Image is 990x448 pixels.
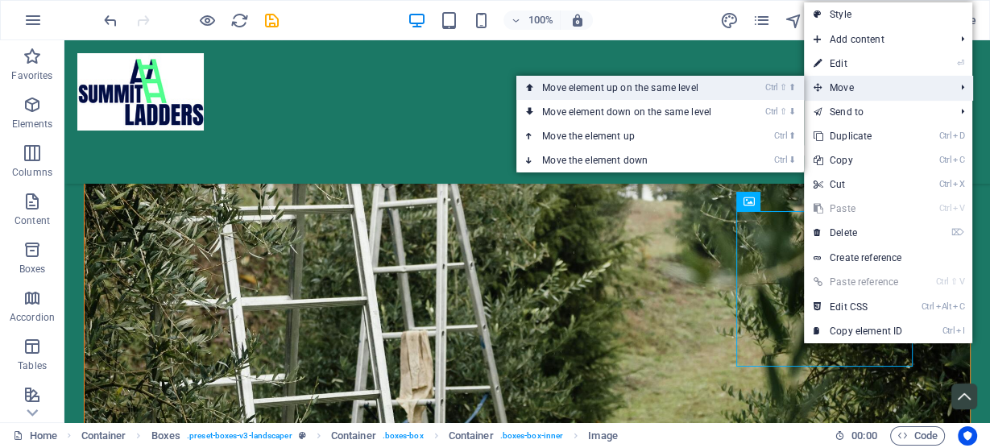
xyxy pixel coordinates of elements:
h6: Session time [835,426,877,446]
i: Ctrl [942,326,955,336]
i: ⇧ [951,276,958,287]
i: Design (Ctrl+Alt+Y) [719,11,738,30]
span: . boxes-box-inner [500,426,564,446]
span: Click to select. Double-click to edit [449,426,494,446]
i: Save (Ctrl+S) [263,11,281,30]
i: V [953,203,964,214]
i: ⏎ [957,58,964,68]
button: save [262,10,281,30]
i: D [953,131,964,141]
button: pages [752,10,771,30]
button: 100% [503,10,561,30]
i: On resize automatically adjust zoom level to fit chosen device. [570,13,584,27]
i: C [953,301,964,312]
a: Send to [804,100,948,124]
span: Code [897,426,938,446]
i: C [953,155,964,165]
i: Alt [935,301,951,312]
a: CtrlCCopy [804,148,912,172]
a: CtrlAltCEdit CSS [804,295,912,319]
a: CtrlICopy element ID [804,319,912,343]
i: Navigator [784,11,802,30]
a: Style [804,2,972,27]
p: Boxes [19,263,46,276]
span: . preset-boxes-v3-landscaper [187,426,292,446]
button: undo [101,10,120,30]
i: ⬆ [789,131,796,141]
a: CtrlXCut [804,172,912,197]
i: Ctrl [765,106,778,117]
i: Ctrl [774,131,787,141]
p: Content [14,214,50,227]
i: Undo: Change image (Ctrl+Z) [101,11,120,30]
span: Click to select. Double-click to edit [331,426,376,446]
span: Move [804,76,948,100]
a: Ctrl⬇Move the element down [516,148,744,172]
nav: breadcrumb [81,426,618,446]
button: reload [230,10,249,30]
span: 00 00 [851,426,876,446]
a: CtrlDDuplicate [804,124,912,148]
h6: 100% [528,10,553,30]
p: Columns [12,166,52,179]
button: Code [890,426,945,446]
i: ⇧ [780,106,787,117]
i: Ctrl [938,203,951,214]
span: Click to select. Double-click to edit [588,426,617,446]
i: This element is a customizable preset [299,431,306,440]
span: Click to select. Double-click to edit [81,426,126,446]
i: ⌦ [951,227,964,238]
span: Boxes [151,426,180,446]
i: Ctrl [938,155,951,165]
i: Ctrl [938,131,951,141]
span: Add content [804,27,948,52]
button: navigator [784,10,803,30]
span: : [863,429,865,442]
i: Ctrl [936,276,949,287]
a: Click to cancel selection. Double-click to open Pages [13,426,57,446]
i: V [959,276,964,287]
span: . boxes-box [383,426,424,446]
a: ⌦Delete [804,221,912,245]
a: Ctrl⬆Move the element up [516,124,744,148]
i: I [956,326,964,336]
p: Accordion [10,311,55,324]
p: Tables [18,359,47,372]
a: Ctrl⇧VPaste reference [804,270,912,294]
a: Ctrl⇧⬇Move element down on the same level [516,100,744,124]
i: Ctrl [922,301,934,312]
i: Ctrl [765,82,778,93]
i: X [953,179,964,189]
a: ⏎Edit [804,52,912,76]
p: Favorites [11,69,52,82]
i: Ctrl [938,179,951,189]
a: CtrlVPaste [804,197,912,221]
a: Create reference [804,246,972,270]
i: Ctrl [774,155,787,165]
a: Ctrl⇧⬆Move element up on the same level [516,76,744,100]
i: Reload page [230,11,249,30]
button: design [719,10,739,30]
button: Usercentrics [958,426,977,446]
i: ⬇ [789,155,796,165]
i: ⬆ [789,82,796,93]
p: Elements [12,118,53,131]
button: Click here to leave preview mode and continue editing [197,10,217,30]
i: ⬇ [789,106,796,117]
i: Pages (Ctrl+Alt+S) [752,11,770,30]
i: ⇧ [780,82,787,93]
